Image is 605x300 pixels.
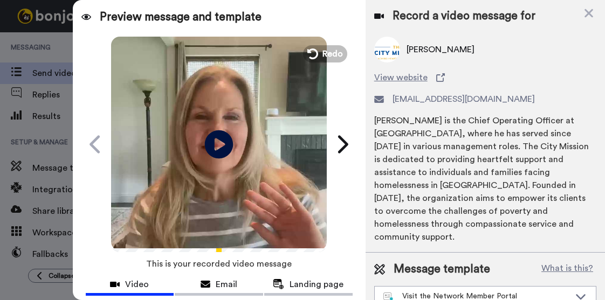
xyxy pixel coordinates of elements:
[216,278,237,291] span: Email
[125,278,149,291] span: Video
[374,71,596,84] a: View website
[374,71,428,84] span: View website
[290,278,343,291] span: Landing page
[393,93,535,106] span: [EMAIL_ADDRESS][DOMAIN_NAME]
[146,252,292,276] span: This is your recorded video message
[538,261,596,277] button: What is this?
[374,114,596,243] div: [PERSON_NAME] is the Chief Operating Officer at [GEOGRAPHIC_DATA], where he has served since [DAT...
[394,261,490,277] span: Message template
